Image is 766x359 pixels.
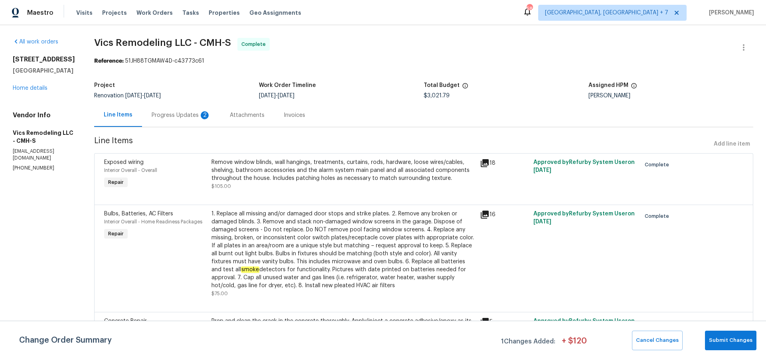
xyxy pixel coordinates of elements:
[27,9,53,17] span: Maestro
[13,85,47,91] a: Home details
[19,331,112,350] span: Change Order Summary
[636,336,679,345] span: Cancel Changes
[645,161,672,169] span: Complete
[13,55,75,63] h2: [STREET_ADDRESS]
[241,266,259,273] em: smoke
[209,9,240,17] span: Properties
[13,129,75,145] h5: Vics Remodeling LLC - CMH-S
[211,210,475,290] div: 1. Replace all missing and/or damaged door stops and strike plates. 2. Remove any broken or damag...
[533,318,635,332] span: Approved by Refurby System User on
[104,111,132,119] div: Line Items
[501,334,555,350] span: 1 Changes Added:
[278,93,294,99] span: [DATE]
[562,337,587,350] span: + $ 120
[211,158,475,182] div: Remove window blinds, wall hangings, treatments, curtains, rods, hardware, loose wires/cables, sh...
[105,178,127,186] span: Repair
[125,93,161,99] span: -
[588,93,753,99] div: [PERSON_NAME]
[211,291,228,296] span: $75.00
[13,67,75,75] h5: [GEOGRAPHIC_DATA]
[533,168,551,173] span: [DATE]
[424,83,460,88] h5: Total Budget
[94,93,161,99] span: Renovation
[152,111,211,119] div: Progress Updates
[480,317,529,327] div: 5
[104,168,157,173] span: Interior Overall - Overall
[211,317,475,341] div: Prep and clean the crack in the concrete thoroughly. Apply/inject a concrete adhesive/epoxy as it...
[259,93,294,99] span: -
[480,158,529,168] div: 18
[259,93,276,99] span: [DATE]
[211,184,231,189] span: $105.00
[13,111,75,119] h4: Vendor Info
[533,160,635,173] span: Approved by Refurby System User on
[104,219,202,224] span: Interior Overall - Home Readiness Packages
[709,336,752,345] span: Submit Changes
[13,39,58,45] a: All work orders
[241,40,269,48] span: Complete
[105,230,127,238] span: Repair
[284,111,305,119] div: Invoices
[94,58,124,64] b: Reference:
[104,318,147,324] span: Concrete Repair
[631,83,637,93] span: The hpm assigned to this work order.
[13,148,75,162] p: [EMAIL_ADDRESS][DOMAIN_NAME]
[706,9,754,17] span: [PERSON_NAME]
[13,165,75,172] p: [PHONE_NUMBER]
[705,331,756,350] button: Submit Changes
[94,83,115,88] h5: Project
[136,9,173,17] span: Work Orders
[533,219,551,225] span: [DATE]
[545,9,668,17] span: [GEOGRAPHIC_DATA], [GEOGRAPHIC_DATA] + 7
[632,331,683,350] button: Cancel Changes
[645,320,672,327] span: Complete
[462,83,468,93] span: The total cost of line items that have been proposed by Opendoor. This sum includes line items th...
[144,93,161,99] span: [DATE]
[94,57,753,65] div: 51JH88TGMAW4D-c43773c61
[125,93,142,99] span: [DATE]
[94,137,711,152] span: Line Items
[94,38,231,47] span: Vics Remodeling LLC - CMH-S
[104,160,144,165] span: Exposed wiring
[102,9,127,17] span: Projects
[76,9,93,17] span: Visits
[480,210,529,219] div: 16
[533,211,635,225] span: Approved by Refurby System User on
[588,83,628,88] h5: Assigned HPM
[104,211,173,217] span: Bulbs, Batteries, AC Filters
[259,83,316,88] h5: Work Order Timeline
[201,111,209,119] div: 2
[249,9,301,17] span: Geo Assignments
[645,212,672,220] span: Complete
[230,111,265,119] div: Attachments
[424,93,450,99] span: $3,021.79
[527,5,532,13] div: 58
[182,10,199,16] span: Tasks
